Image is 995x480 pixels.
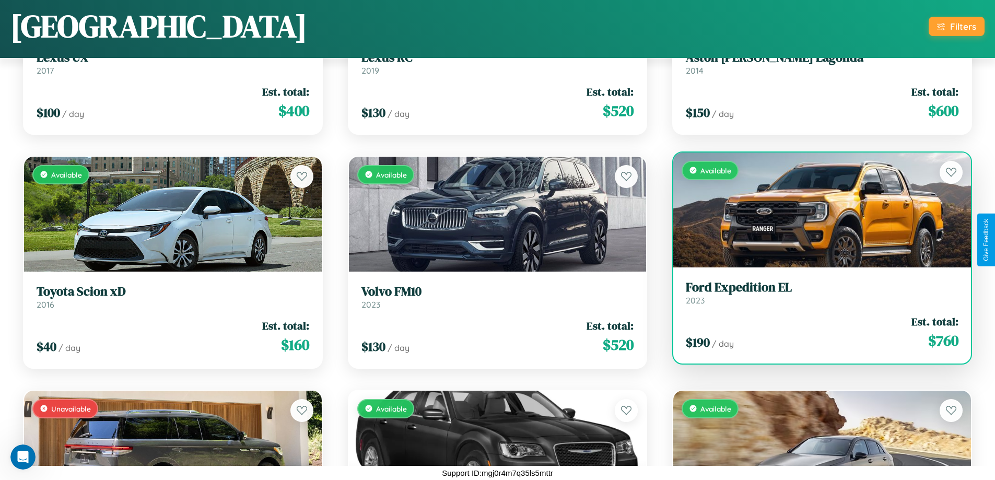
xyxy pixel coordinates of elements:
[361,284,634,310] a: Volvo FM102023
[37,50,309,65] h3: Lexus UX
[37,104,60,121] span: $ 100
[686,280,958,306] a: Ford Expedition EL2023
[686,334,710,351] span: $ 190
[686,104,710,121] span: $ 150
[361,50,634,76] a: Lexus RC2019
[376,170,407,179] span: Available
[262,84,309,99] span: Est. total:
[686,65,704,76] span: 2014
[928,100,958,121] span: $ 600
[62,109,84,119] span: / day
[262,318,309,333] span: Est. total:
[361,65,379,76] span: 2019
[361,284,634,299] h3: Volvo FM10
[911,314,958,329] span: Est. total:
[686,280,958,295] h3: Ford Expedition EL
[700,166,731,175] span: Available
[712,109,734,119] span: / day
[388,109,409,119] span: / day
[281,334,309,355] span: $ 160
[686,50,958,65] h3: Aston [PERSON_NAME] Lagonda
[928,330,958,351] span: $ 760
[361,104,385,121] span: $ 130
[603,100,634,121] span: $ 520
[700,404,731,413] span: Available
[58,343,80,353] span: / day
[950,21,976,32] div: Filters
[388,343,409,353] span: / day
[10,5,307,48] h1: [GEOGRAPHIC_DATA]
[929,17,985,36] button: Filters
[278,100,309,121] span: $ 400
[911,84,958,99] span: Est. total:
[442,466,553,480] p: Support ID: mgj0r4m7q35ls5mttr
[686,295,705,306] span: 2023
[51,404,91,413] span: Unavailable
[587,84,634,99] span: Est. total:
[361,299,380,310] span: 2023
[37,65,54,76] span: 2017
[587,318,634,333] span: Est. total:
[712,338,734,349] span: / day
[982,219,990,261] div: Give Feedback
[37,299,54,310] span: 2016
[37,338,56,355] span: $ 40
[361,50,634,65] h3: Lexus RC
[51,170,82,179] span: Available
[37,284,309,299] h3: Toyota Scion xD
[37,284,309,310] a: Toyota Scion xD2016
[603,334,634,355] span: $ 520
[686,50,958,76] a: Aston [PERSON_NAME] Lagonda2014
[37,50,309,76] a: Lexus UX2017
[10,444,36,470] iframe: Intercom live chat
[376,404,407,413] span: Available
[361,338,385,355] span: $ 130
